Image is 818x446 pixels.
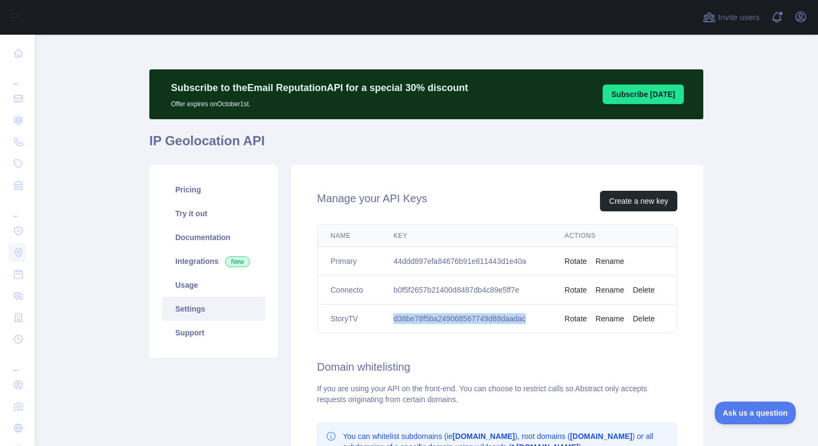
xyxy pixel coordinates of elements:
a: Pricing [162,178,265,202]
td: Primary [318,247,380,276]
td: b0f5f2657b21400d8487db4c89e5ff7e [380,276,551,305]
td: Connecto [318,276,380,305]
h1: IP Geolocation API [149,132,703,158]
div: If you are using your API on the front-end. You can choose to restrict calls so Abstract only acc... [317,383,677,405]
button: Rename [596,256,624,267]
a: Support [162,321,265,345]
button: Subscribe [DATE] [603,85,684,104]
p: Offer expires on October 1st. [171,95,468,108]
button: Delete [633,313,655,324]
a: Documentation [162,225,265,249]
iframe: Toggle Customer Support [715,402,796,424]
button: Create a new key [600,191,677,211]
b: [DOMAIN_NAME] [570,432,632,441]
a: Settings [162,297,265,321]
button: Rotate [565,256,587,267]
td: StoryTV [318,305,380,333]
button: Rename [596,313,624,324]
th: Name [318,225,380,247]
button: Rename [596,285,624,295]
p: Subscribe to the Email Reputation API for a special 30 % discount [171,80,468,95]
th: Key [380,225,551,247]
div: ... [9,197,26,219]
a: Integrations New [162,249,265,273]
a: Try it out [162,202,265,225]
button: Rotate [565,313,587,324]
th: Actions [552,225,677,247]
b: [DOMAIN_NAME] [453,432,515,441]
h2: Manage your API Keys [317,191,427,211]
td: 44ddd897efa84676b91e811443d1e40a [380,247,551,276]
button: Invite users [701,9,762,26]
span: Invite users [718,11,760,24]
button: Rotate [565,285,587,295]
button: Delete [633,285,655,295]
a: Usage [162,273,265,297]
div: ... [9,351,26,373]
span: New [225,256,250,267]
div: ... [9,65,26,87]
td: d38be78f5ba249068567749d88daadac [380,305,551,333]
h2: Domain whitelisting [317,359,677,374]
